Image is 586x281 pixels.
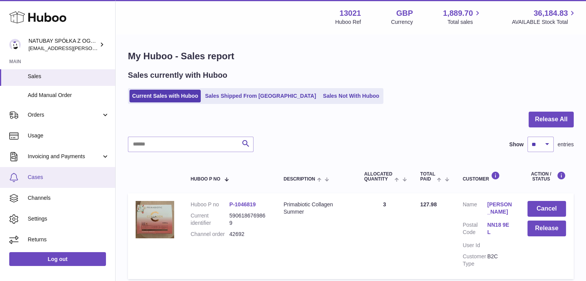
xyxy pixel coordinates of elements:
button: Cancel [527,201,566,217]
div: Currency [391,18,413,26]
div: Action / Status [527,171,566,182]
span: 1,889.70 [443,8,473,18]
button: Release All [529,112,574,127]
span: ALLOCATED Quantity [364,172,393,182]
span: Settings [28,215,109,222]
dd: 42692 [229,231,268,238]
dd: 5906186769869 [229,212,268,227]
a: 36,184.83 AVAILABLE Stock Total [512,8,577,26]
div: Primabiotic Collagen Summer [284,201,349,216]
dt: Current identifier [191,212,230,227]
span: 127.98 [420,201,437,207]
dt: Postal Code [463,221,487,238]
dt: Huboo P no [191,201,230,208]
a: Sales Not With Huboo [320,90,382,102]
a: Sales Shipped From [GEOGRAPHIC_DATA] [202,90,319,102]
span: Cases [28,174,109,181]
img: kacper.antkowski@natubay.pl [9,39,21,50]
dd: B2C [487,253,512,268]
span: Add Manual Order [28,92,109,99]
div: Huboo Ref [335,18,361,26]
a: Current Sales with Huboo [129,90,201,102]
span: Usage [28,132,109,139]
a: Log out [9,252,106,266]
div: Customer [463,171,512,182]
span: Returns [28,236,109,243]
a: [PERSON_NAME] [487,201,512,216]
span: 36,184.83 [534,8,568,18]
strong: 13021 [339,8,361,18]
a: 1,889.70 Total sales [443,8,482,26]
strong: GBP [396,8,413,18]
span: entries [557,141,574,148]
td: 3 [356,193,412,279]
dt: Customer Type [463,253,487,268]
dt: User Id [463,242,487,249]
span: Total sales [447,18,482,26]
label: Show [509,141,524,148]
span: AVAILABLE Stock Total [512,18,577,26]
h2: Sales currently with Huboo [128,70,227,80]
div: NATUBAY SPÓŁKA Z OGRANICZONĄ ODPOWIEDZIALNOŚCIĄ [29,37,98,52]
span: Huboo P no [191,177,220,182]
span: Sales [28,73,109,80]
span: [EMAIL_ADDRESS][PERSON_NAME][DOMAIN_NAME] [29,45,154,51]
img: 1749020843.jpg [136,201,174,238]
button: Release [527,221,566,236]
span: Total paid [420,172,435,182]
a: NN18 9EL [487,221,512,236]
a: P-1046819 [229,201,256,207]
span: Channels [28,194,109,202]
dt: Name [463,201,487,217]
h1: My Huboo - Sales report [128,50,574,62]
dt: Channel order [191,231,230,238]
span: Orders [28,111,101,119]
span: Invoicing and Payments [28,153,101,160]
span: Description [284,177,315,182]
